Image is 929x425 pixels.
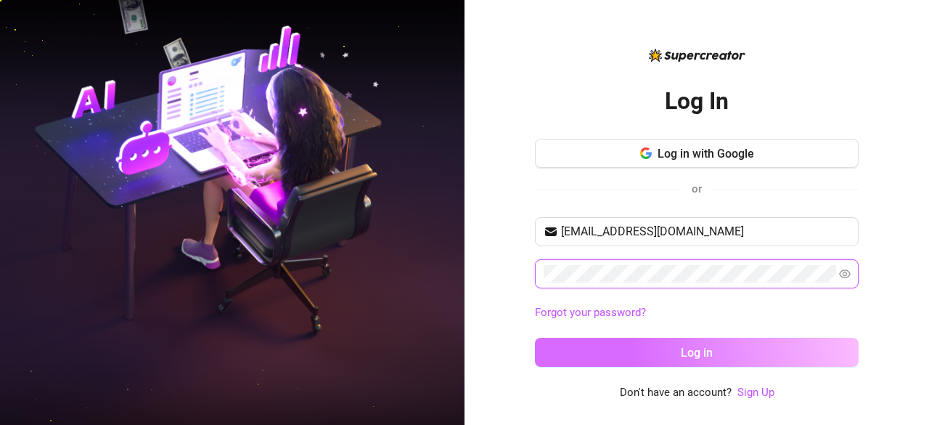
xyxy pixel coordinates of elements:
a: Sign Up [737,384,774,402]
button: Log in [535,338,859,367]
span: Don't have an account? [620,384,732,402]
button: Log in with Google [535,139,859,168]
h2: Log In [665,86,729,116]
input: Your email [561,223,850,240]
a: Sign Up [737,386,774,399]
img: logo-BBDzfeDw.svg [649,49,745,62]
a: Forgot your password? [535,306,646,319]
span: eye [839,268,851,280]
span: or [692,182,702,195]
a: Forgot your password? [535,304,859,322]
span: Log in [681,346,713,360]
span: Log in with Google [658,147,754,161]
